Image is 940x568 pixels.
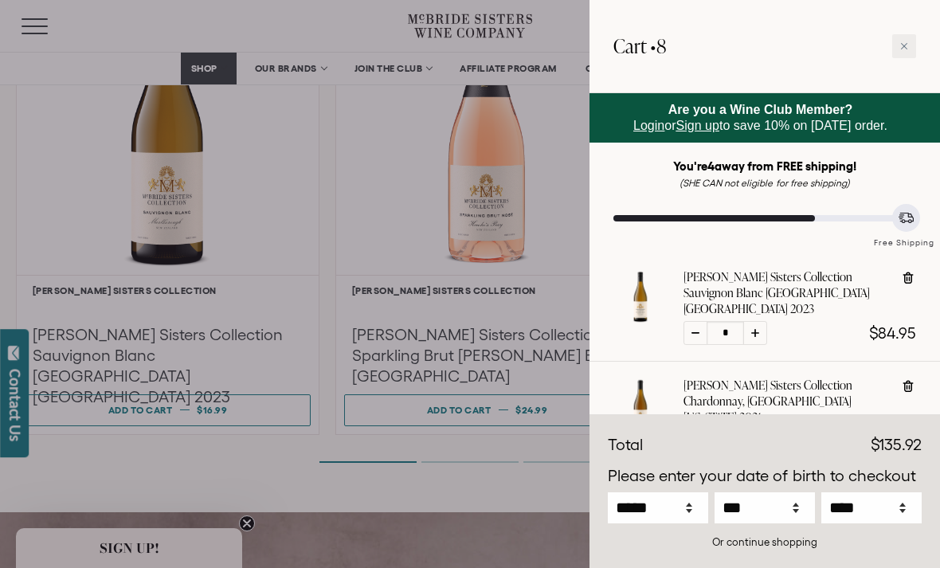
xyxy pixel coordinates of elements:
[868,221,940,249] div: Free Shipping
[707,159,715,173] span: 4
[683,378,888,425] a: [PERSON_NAME] Sisters Collection Chardonnay, [GEOGRAPHIC_DATA][US_STATE] 2021
[683,269,888,317] a: [PERSON_NAME] Sisters Collection Sauvignon Blanc [GEOGRAPHIC_DATA] [GEOGRAPHIC_DATA] 2023
[613,309,668,327] a: McBride Sisters Collection Sauvignon Blanc Marlborough New Zealand 2023
[673,159,856,173] strong: You're away from FREE shipping!
[608,535,922,550] div: Or continue shopping
[676,119,719,132] a: Sign up
[633,119,664,132] a: Login
[680,178,850,188] em: (SHE CAN not eligible for free shipping)
[613,24,667,69] h2: Cart •
[668,103,853,116] strong: Are you a Wine Club Member?
[608,464,922,488] p: Please enter your date of birth to checkout
[869,324,916,342] span: $84.95
[608,433,643,457] div: Total
[633,103,887,132] span: or to save 10% on [DATE] order.
[871,436,922,453] span: $135.92
[656,33,667,59] span: 8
